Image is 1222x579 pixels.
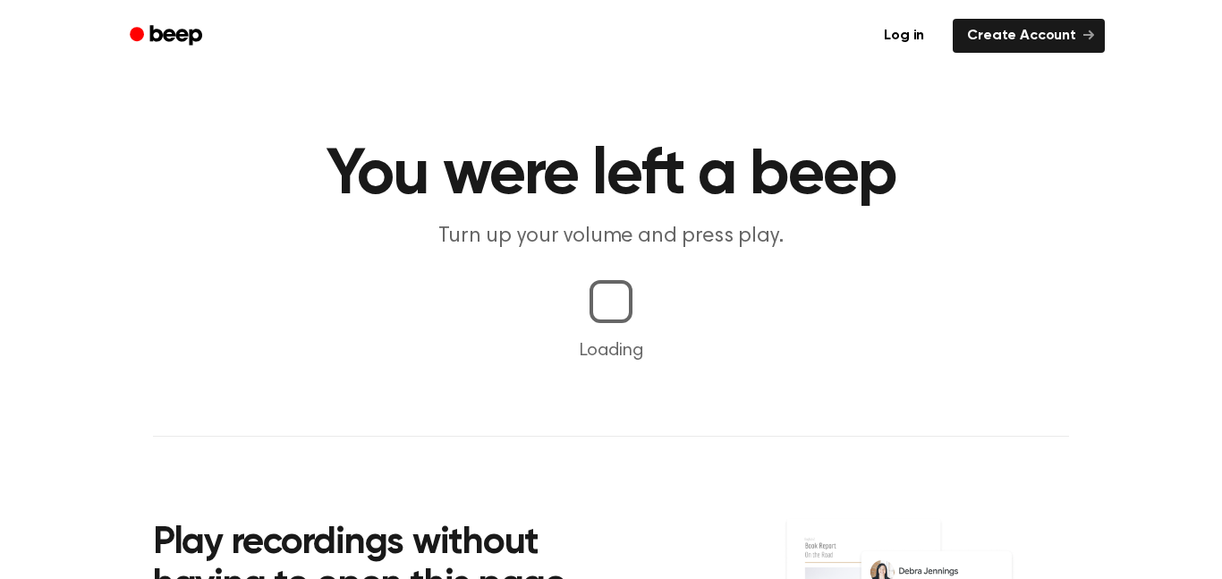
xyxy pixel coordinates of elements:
a: Create Account [953,19,1105,53]
p: Turn up your volume and press play. [267,222,955,251]
h1: You were left a beep [153,143,1069,208]
p: Loading [21,337,1201,364]
a: Beep [117,19,218,54]
a: Log in [866,15,942,56]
